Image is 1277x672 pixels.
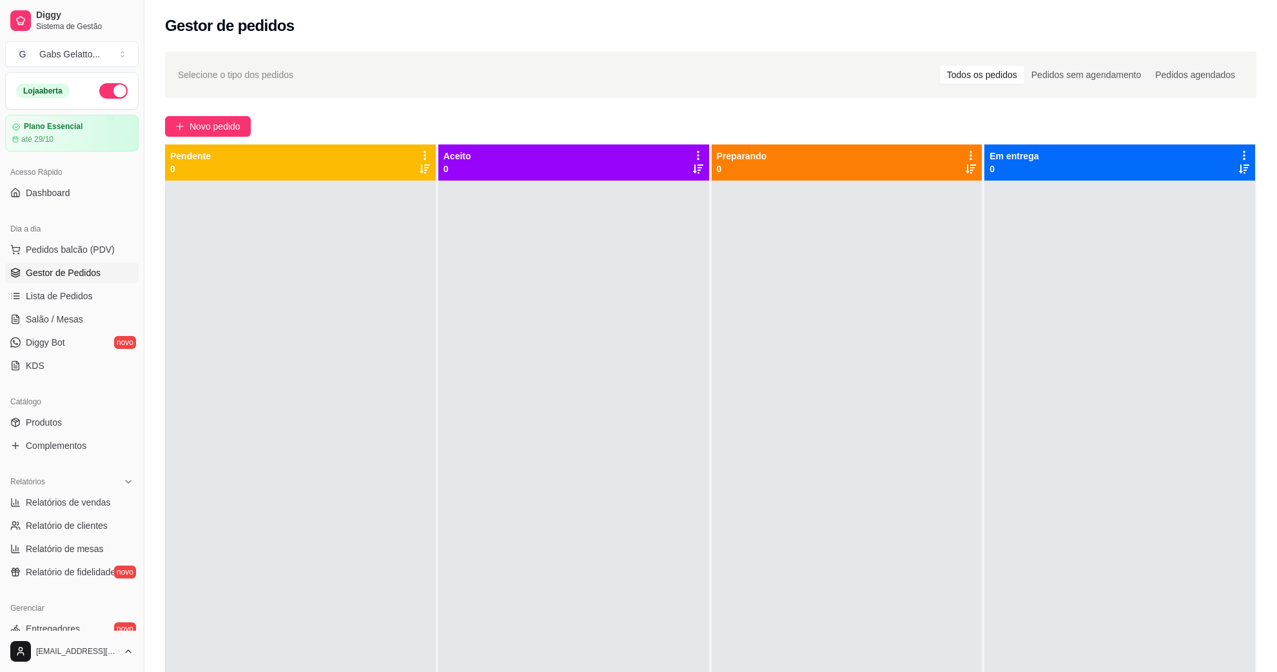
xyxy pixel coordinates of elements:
[26,336,65,349] span: Diggy Bot
[165,116,251,137] button: Novo pedido
[989,163,1038,175] p: 0
[24,122,83,132] article: Plano Essencial
[5,5,139,36] a: DiggySistema de Gestão
[36,10,133,21] span: Diggy
[5,183,139,203] a: Dashboard
[5,219,139,239] div: Dia a dia
[26,622,80,635] span: Entregadores
[5,618,139,639] a: Entregadoresnovo
[175,122,184,131] span: plus
[26,439,86,452] span: Complementos
[16,84,70,98] div: Loja aberta
[39,48,100,61] div: Gabs Gelatto ...
[444,163,471,175] p: 0
[5,332,139,353] a: Diggy Botnovo
[26,243,115,256] span: Pedidos balcão (PDV)
[5,492,139,513] a: Relatórios de vendas
[26,416,62,429] span: Produtos
[26,496,111,509] span: Relatórios de vendas
[5,515,139,536] a: Relatório de clientes
[10,477,45,487] span: Relatórios
[21,134,54,144] article: até 29/10
[1024,66,1148,84] div: Pedidos sem agendamento
[444,150,471,163] p: Aceito
[26,566,115,578] span: Relatório de fidelidade
[5,539,139,559] a: Relatório de mesas
[26,313,83,326] span: Salão / Mesas
[940,66,1024,84] div: Todos os pedidos
[170,163,211,175] p: 0
[5,412,139,433] a: Produtos
[5,355,139,376] a: KDS
[5,239,139,260] button: Pedidos balcão (PDV)
[5,286,139,306] a: Lista de Pedidos
[5,309,139,330] a: Salão / Mesas
[190,119,240,133] span: Novo pedido
[26,359,44,372] span: KDS
[26,290,93,302] span: Lista de Pedidos
[5,391,139,412] div: Catálogo
[170,150,211,163] p: Pendente
[5,636,139,667] button: [EMAIL_ADDRESS][DOMAIN_NAME]
[5,562,139,582] a: Relatório de fidelidadenovo
[1148,66,1242,84] div: Pedidos agendados
[26,542,104,555] span: Relatório de mesas
[26,266,101,279] span: Gestor de Pedidos
[16,48,29,61] span: G
[717,150,767,163] p: Preparando
[26,186,70,199] span: Dashboard
[5,41,139,67] button: Select a team
[99,83,128,99] button: Alterar Status
[165,15,295,36] h2: Gestor de pedidos
[5,598,139,618] div: Gerenciar
[178,68,293,82] span: Selecione o tipo dos pedidos
[717,163,767,175] p: 0
[989,150,1038,163] p: Em entrega
[5,115,139,152] a: Plano Essencialaté 29/10
[36,646,118,657] span: [EMAIL_ADDRESS][DOMAIN_NAME]
[26,519,108,532] span: Relatório de clientes
[5,262,139,283] a: Gestor de Pedidos
[5,162,139,183] div: Acesso Rápido
[36,21,133,32] span: Sistema de Gestão
[5,435,139,456] a: Complementos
